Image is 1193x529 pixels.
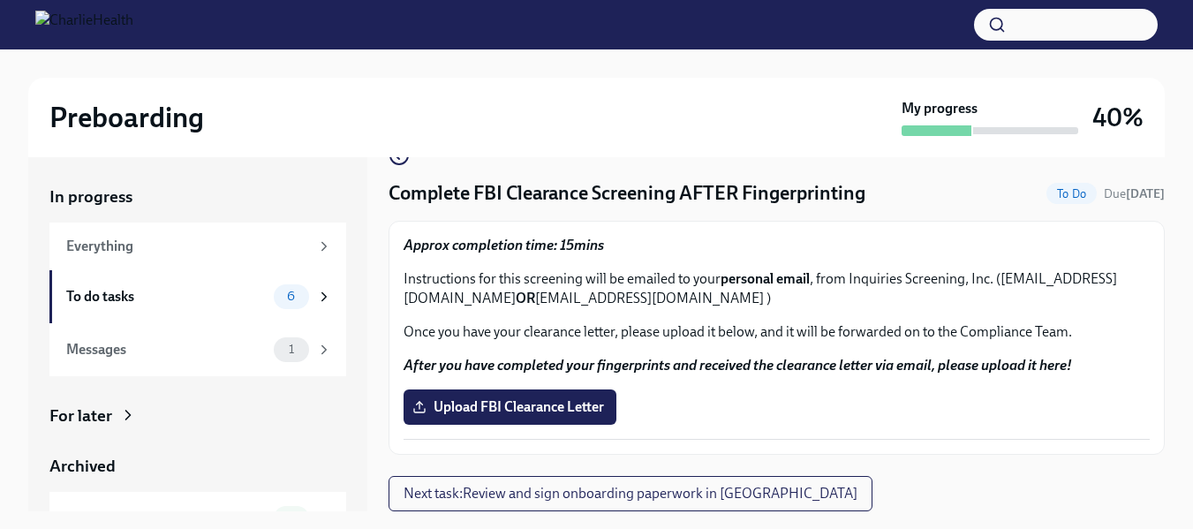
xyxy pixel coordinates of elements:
[389,180,865,207] h4: Complete FBI Clearance Screening AFTER Fingerprinting
[1104,186,1165,201] span: Due
[1092,102,1144,133] h3: 40%
[404,357,1072,374] strong: After you have completed your fingerprints and received the clearance letter via email, please up...
[516,290,535,306] strong: OR
[1126,186,1165,201] strong: [DATE]
[389,476,872,511] button: Next task:Review and sign onboarding paperwork in [GEOGRAPHIC_DATA]
[1104,185,1165,202] span: August 22nd, 2025 08:00
[49,270,346,323] a: To do tasks6
[902,99,978,118] strong: My progress
[1046,187,1097,200] span: To Do
[66,237,309,256] div: Everything
[66,509,267,528] div: Completed tasks
[66,287,267,306] div: To do tasks
[49,223,346,270] a: Everything
[404,269,1150,308] p: Instructions for this screening will be emailed to your , from Inquiries Screening, Inc. ([EMAIL_...
[49,100,204,135] h2: Preboarding
[404,322,1150,342] p: Once you have your clearance letter, please upload it below, and it will be forwarded on to the C...
[404,237,604,253] strong: Approx completion time: 15mins
[66,340,267,359] div: Messages
[416,398,604,416] span: Upload FBI Clearance Letter
[278,343,305,356] span: 1
[49,185,346,208] a: In progress
[49,323,346,376] a: Messages1
[35,11,133,39] img: CharlieHealth
[49,404,346,427] a: For later
[404,389,616,425] label: Upload FBI Clearance Letter
[276,290,306,303] span: 6
[404,485,857,503] span: Next task : Review and sign onboarding paperwork in [GEOGRAPHIC_DATA]
[49,404,112,427] div: For later
[721,270,810,287] strong: personal email
[49,455,346,478] a: Archived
